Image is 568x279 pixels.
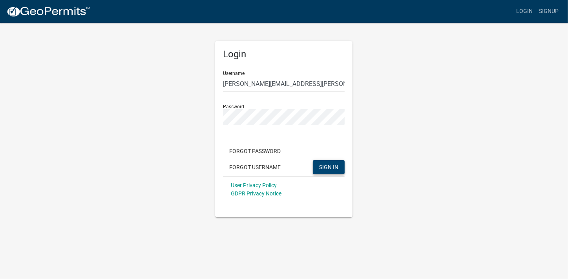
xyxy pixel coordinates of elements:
span: SIGN IN [319,164,338,170]
button: Forgot Username [223,160,287,174]
h5: Login [223,49,345,60]
button: Forgot Password [223,144,287,158]
a: User Privacy Policy [231,182,277,188]
button: SIGN IN [313,160,345,174]
a: Signup [536,4,562,19]
a: GDPR Privacy Notice [231,190,281,197]
a: Login [513,4,536,19]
